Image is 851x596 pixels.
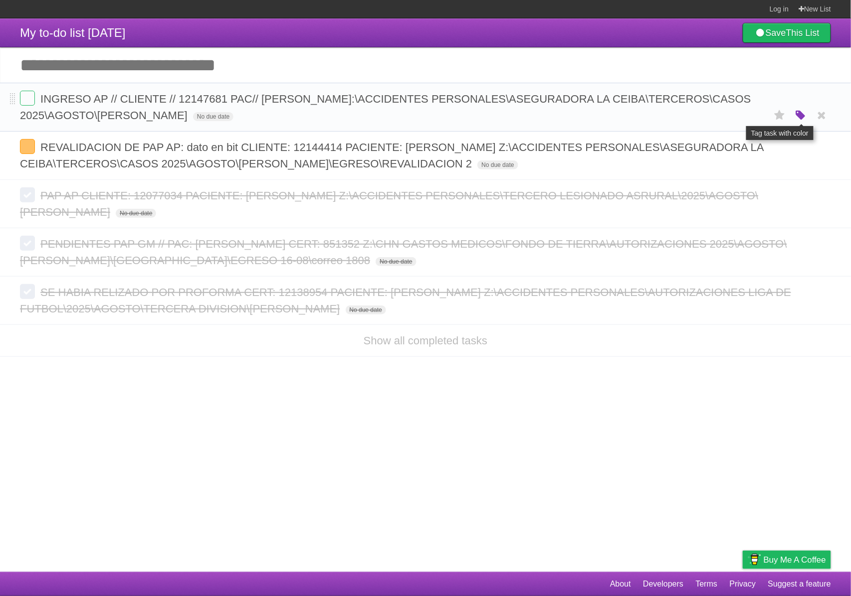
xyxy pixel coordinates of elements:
span: REVALIDACION DE PAP AP: dato en bit CLIENTE: 12144414 PACIENTE: [PERSON_NAME] Z:\ACCIDENTES PERSO... [20,141,764,170]
span: Buy me a coffee [764,551,826,569]
a: Developers [643,575,683,594]
span: INGRESO AP // CLIENTE // 12147681 PAC// [PERSON_NAME]:\ACCIDENTES PERSONALES\ASEGURADORA LA CEIBA... [20,93,751,122]
a: SaveThis List [743,23,831,43]
a: Suggest a feature [768,575,831,594]
span: PENDIENTES PAP GM // PAC: [PERSON_NAME] CERT: 851352 Z:\CHN GASTOS MEDICOS\FONDO DE TIERRA\AUTORI... [20,238,787,267]
label: Star task [770,107,789,124]
a: About [610,575,631,594]
label: Done [20,284,35,299]
span: No due date [193,112,233,121]
span: No due date [477,160,518,169]
span: PAP AP CLIENTE: 12077034 PACIENTE: [PERSON_NAME] Z:\ACCIDENTES PERSONALES\TERCERO LESIONADO ASRUR... [20,189,759,218]
img: Buy me a coffee [748,551,761,568]
label: Done [20,139,35,154]
span: No due date [376,257,416,266]
a: Privacy [730,575,756,594]
label: Done [20,91,35,106]
a: Show all completed tasks [364,334,487,347]
span: No due date [346,305,386,314]
span: My to-do list [DATE] [20,26,126,39]
label: Done [20,236,35,251]
a: Terms [696,575,718,594]
a: Buy me a coffee [743,551,831,569]
span: SE HABIA RELIZADO POR PROFORMA CERT: 12138954 PACIENTE: [PERSON_NAME] Z:\ACCIDENTES PERSONALES\AU... [20,286,791,315]
label: Done [20,187,35,202]
span: No due date [116,209,156,218]
b: This List [786,28,820,38]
